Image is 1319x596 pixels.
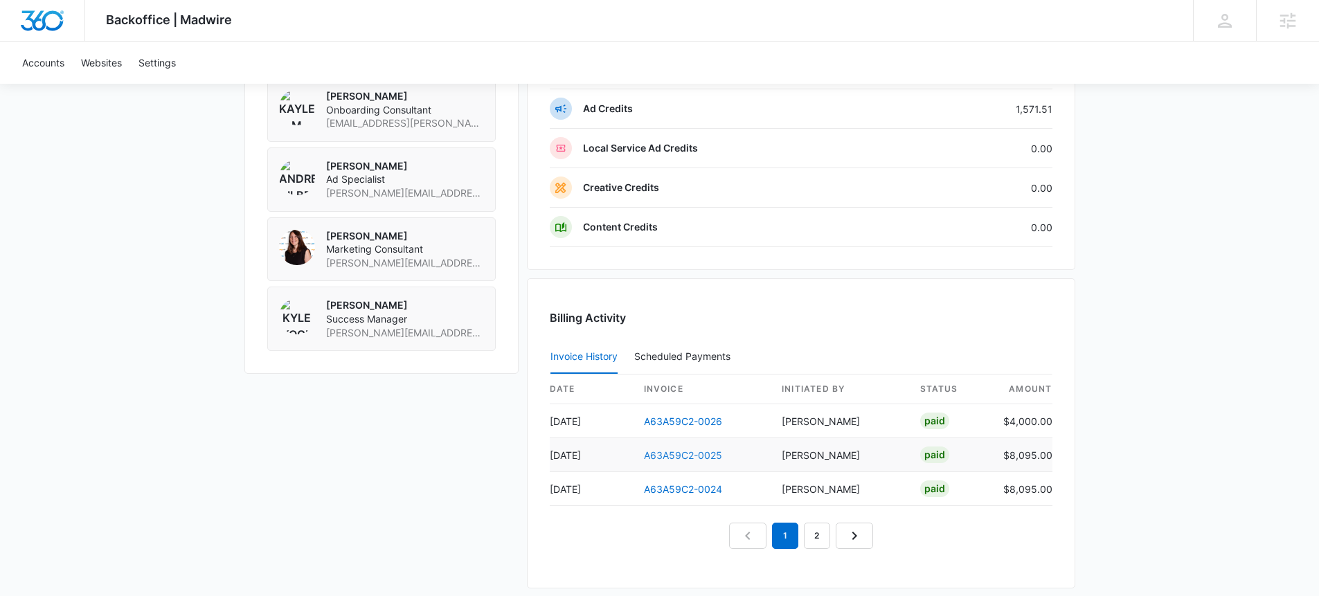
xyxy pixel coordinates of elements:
[920,480,949,497] div: Paid
[326,89,484,103] p: [PERSON_NAME]
[729,523,873,549] nav: Pagination
[906,89,1052,129] td: 1,571.51
[992,374,1052,404] th: amount
[326,312,484,326] span: Success Manager
[326,159,484,173] p: [PERSON_NAME]
[326,116,484,130] span: [EMAIL_ADDRESS][PERSON_NAME][DOMAIN_NAME]
[906,129,1052,168] td: 0.00
[583,220,658,234] p: Content Credits
[771,404,909,438] td: [PERSON_NAME]
[326,256,484,270] span: [PERSON_NAME][EMAIL_ADDRESS][PERSON_NAME][DOMAIN_NAME]
[106,12,232,27] span: Backoffice | Madwire
[992,404,1052,438] td: $4,000.00
[644,483,722,495] a: A63A59C2-0024
[14,42,73,84] a: Accounts
[771,472,909,506] td: [PERSON_NAME]
[771,438,909,472] td: [PERSON_NAME]
[633,374,771,404] th: invoice
[583,181,659,195] p: Creative Credits
[279,89,315,125] img: Kaylee M Cordell
[326,229,484,243] p: [PERSON_NAME]
[550,472,633,506] td: [DATE]
[644,415,722,427] a: A63A59C2-0026
[583,141,698,155] p: Local Service Ad Credits
[550,374,633,404] th: date
[279,229,315,265] img: Elizabeth Berndt
[550,309,1052,326] h3: Billing Activity
[583,102,633,116] p: Ad Credits
[73,42,130,84] a: Websites
[804,523,830,549] a: Page 2
[920,446,949,463] div: Paid
[279,159,315,195] img: Andrew Gilbert
[906,208,1052,247] td: 0.00
[771,374,909,404] th: Initiated By
[326,298,484,312] p: [PERSON_NAME]
[772,523,798,549] em: 1
[992,472,1052,506] td: $8,095.00
[906,168,1052,208] td: 0.00
[326,103,484,117] span: Onboarding Consultant
[836,523,873,549] a: Next Page
[326,326,484,340] span: [PERSON_NAME][EMAIL_ADDRESS][PERSON_NAME][DOMAIN_NAME]
[130,42,184,84] a: Settings
[326,186,484,200] span: [PERSON_NAME][EMAIL_ADDRESS][PERSON_NAME][DOMAIN_NAME]
[550,404,633,438] td: [DATE]
[326,242,484,256] span: Marketing Consultant
[909,374,992,404] th: status
[634,352,736,361] div: Scheduled Payments
[550,438,633,472] td: [DATE]
[550,341,618,374] button: Invoice History
[326,172,484,186] span: Ad Specialist
[644,449,722,461] a: A63A59C2-0025
[279,298,315,334] img: Kyle Kogl
[992,438,1052,472] td: $8,095.00
[920,413,949,429] div: Paid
